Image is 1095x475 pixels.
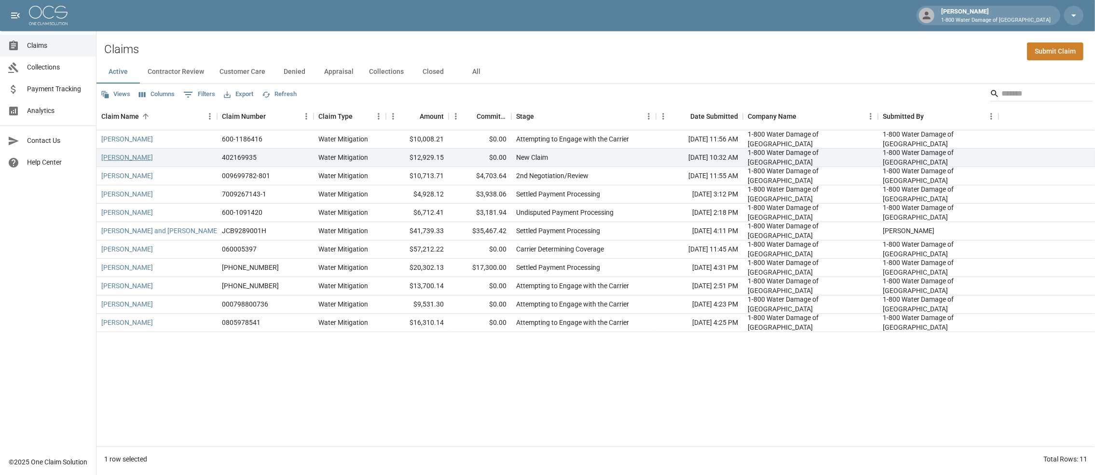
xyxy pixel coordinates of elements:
[937,7,1054,24] div: [PERSON_NAME]
[318,153,368,162] div: Water Mitigation
[27,157,88,168] span: Help Center
[516,281,629,291] div: Attempting to Engage with the Carrier
[883,103,924,130] div: Submitted By
[883,203,994,222] div: 1-800 Water Damage of Athens
[748,103,796,130] div: Company Name
[101,134,153,144] a: [PERSON_NAME]
[883,184,994,204] div: 1-800 Water Damage of Athens
[883,148,994,167] div: 1-800 Water Damage of Athens
[222,226,266,236] div: JCB9289001H
[318,103,353,130] div: Claim Type
[883,239,994,259] div: 1-800 Water Damage of Athens
[516,318,629,327] div: Attempting to Engage with the Carrier
[656,222,743,240] div: [DATE] 4:11 PM
[748,203,873,222] div: 1-800 Water Damage of Athens
[449,103,511,130] div: Committed Amount
[27,84,88,94] span: Payment Tracking
[386,295,449,314] div: $9,531.30
[260,87,299,102] button: Refresh
[101,318,153,327] a: [PERSON_NAME]
[386,204,449,222] div: $6,712.41
[316,60,361,84] button: Appraisal
[318,226,368,236] div: Water Mitigation
[27,106,88,116] span: Analytics
[516,171,589,181] div: 2nd Negotiation/Review
[511,103,656,130] div: Stage
[449,167,511,185] div: $4,703.64
[98,87,133,102] button: Views
[222,281,279,291] div: 300-0018410-2025
[656,240,743,259] div: [DATE] 11:45 AM
[27,136,88,146] span: Contact Us
[748,184,873,204] div: 1-800 Water Damage of Athens
[386,103,449,130] div: Amount
[796,110,810,123] button: Sort
[656,185,743,204] div: [DATE] 3:12 PM
[318,318,368,327] div: Water Mitigation
[656,314,743,332] div: [DATE] 4:25 PM
[101,281,153,291] a: [PERSON_NAME]
[266,110,279,123] button: Sort
[27,41,88,51] span: Claims
[101,263,153,272] a: [PERSON_NAME]
[863,109,878,124] button: Menu
[386,109,400,124] button: Menu
[273,60,316,84] button: Denied
[222,244,257,254] div: 060005397
[656,167,743,185] div: [DATE] 11:55 AM
[222,208,262,217] div: 600-1091420
[656,204,743,222] div: [DATE] 2:18 PM
[748,166,873,185] div: 1-800 Water Damage of Athens
[318,134,368,144] div: Water Mitigation
[516,226,600,236] div: Settled Payment Processing
[449,185,511,204] div: $3,938.06
[27,62,88,72] span: Collections
[878,103,999,130] div: Submitted By
[386,130,449,149] div: $10,008.21
[212,60,273,84] button: Customer Care
[1027,42,1083,60] a: Submit Claim
[101,208,153,217] a: [PERSON_NAME]
[656,103,743,130] div: Date Submitted
[748,258,873,277] div: 1-800 Water Damage of Athens
[222,171,270,181] div: 009699782-801
[386,240,449,259] div: $57,212.22
[883,129,994,149] div: 1-800 Water Damage of Athens
[137,87,177,102] button: Select columns
[449,314,511,332] div: $0.00
[371,109,386,124] button: Menu
[101,299,153,309] a: [PERSON_NAME]
[449,149,511,167] div: $0.00
[318,208,368,217] div: Water Mitigation
[9,457,87,467] div: © 2025 One Claim Solution
[318,299,368,309] div: Water Mitigation
[353,110,366,123] button: Sort
[101,244,153,254] a: [PERSON_NAME]
[140,60,212,84] button: Contractor Review
[743,103,878,130] div: Company Name
[6,6,25,25] button: open drawer
[656,109,671,124] button: Menu
[406,110,420,123] button: Sort
[222,103,266,130] div: Claim Number
[222,189,266,199] div: 7009267143-1
[449,222,511,240] div: $35,467.42
[455,60,498,84] button: All
[222,263,279,272] div: 300-0102099-2025
[318,171,368,181] div: Water Mitigation
[101,103,139,130] div: Claim Name
[690,103,738,130] div: Date Submitted
[386,259,449,277] div: $20,302.13
[222,134,262,144] div: 600-1186416
[883,313,994,332] div: 1-800 Water Damage of Athens
[29,6,68,25] img: ocs-logo-white-transparent.png
[883,226,934,236] div: Chad Fallows
[386,314,449,332] div: $16,310.14
[318,244,368,254] div: Water Mitigation
[386,149,449,167] div: $12,929.15
[748,129,873,149] div: 1-800 Water Damage of Athens
[516,103,534,130] div: Stage
[516,153,548,162] div: New Claim
[748,221,873,240] div: 1-800 Water Damage of Athens
[222,153,257,162] div: 402169935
